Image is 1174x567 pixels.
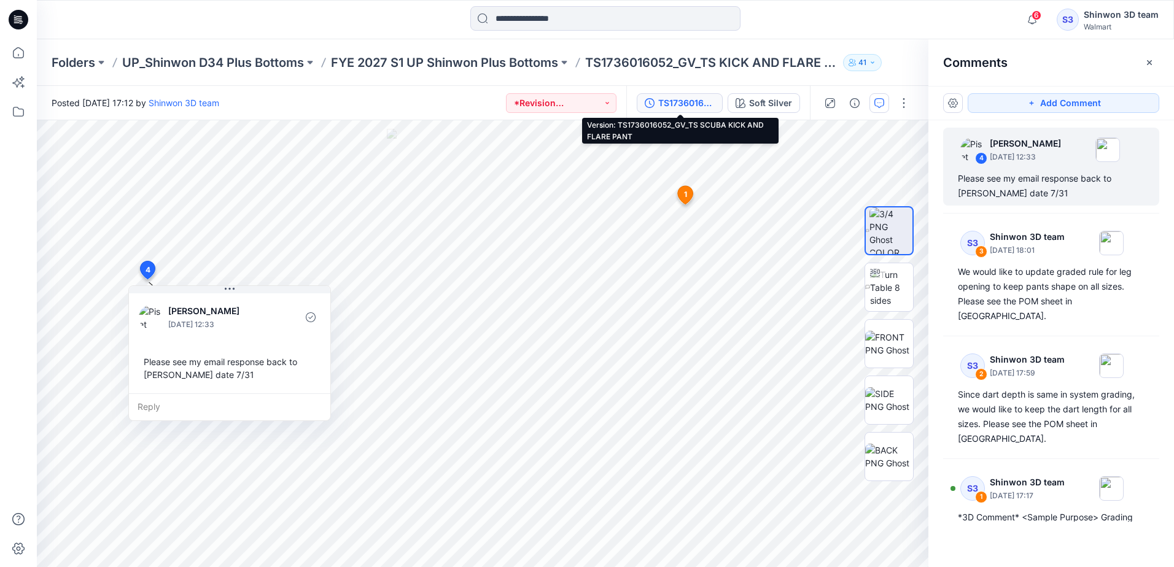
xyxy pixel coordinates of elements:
[960,476,985,501] div: S3
[865,387,913,413] img: SIDE PNG Ghost
[869,207,912,254] img: 3/4 PNG Ghost COLOR RUN
[990,151,1061,163] p: [DATE] 12:33
[129,393,330,420] div: Reply
[1084,22,1159,31] div: Walmart
[968,93,1159,113] button: Add Comment
[990,136,1061,151] p: [PERSON_NAME]
[958,510,1145,525] div: *3D Comment* <Sample Purpose> Grading
[858,56,866,69] p: 41
[843,54,882,71] button: 41
[749,96,792,110] div: Soft Silver
[52,96,219,109] span: Posted [DATE] 17:12 by
[990,352,1065,367] p: Shinwon 3D team
[990,244,1065,256] p: [DATE] 18:01
[958,264,1145,323] div: We would like to update graded rule for leg opening to keep pants shape on all sizes. Please see ...
[585,54,838,71] p: TS1736016052_GV_TS KICK AND FLARE PANT
[139,350,321,386] div: Please see my email response back to [PERSON_NAME] date 7/31
[958,387,1145,446] div: Since dart depth is same in system grading, we would like to keep the dart length for all sizes. ...
[168,304,268,318] p: [PERSON_NAME]
[146,264,150,276] span: 4
[1084,7,1159,22] div: Shinwon 3D team
[658,96,715,110] div: TS1736016052_GV_TS SCUBA KICK AND FLARE PANT
[990,367,1065,379] p: [DATE] 17:59
[168,318,268,331] p: [DATE] 12:33
[865,331,913,357] img: FRONT PNG Ghost
[960,231,985,255] div: S3
[1057,9,1079,31] div: S3
[990,229,1065,244] p: Shinwon 3D team
[975,491,987,503] div: 1
[960,137,985,162] img: Piset Heng
[139,305,163,330] img: Piset Heng
[865,444,913,469] img: BACK PNG Ghost
[845,93,865,113] button: Details
[990,475,1065,490] p: Shinwon 3D team
[728,93,800,113] button: Soft Silver
[637,93,723,113] button: TS1736016052_GV_TS SCUBA KICK AND FLARE PANT
[331,54,558,71] a: FYE 2027 S1 UP Shinwon Plus Bottoms
[975,152,987,164] div: 4
[975,368,987,380] div: 2
[122,54,304,71] a: UP_Shinwon D34 Plus Bottoms
[52,54,95,71] a: Folders
[149,98,219,108] a: Shinwon 3D team
[943,55,1008,70] h2: Comments
[870,268,913,307] img: Turn Table 8 sides
[975,245,987,258] div: 3
[990,490,1065,502] p: [DATE] 17:17
[684,189,687,200] span: 1
[960,353,985,378] div: S3
[958,171,1145,201] div: Please see my email response back to [PERSON_NAME] date 7/31
[1032,10,1041,20] span: 6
